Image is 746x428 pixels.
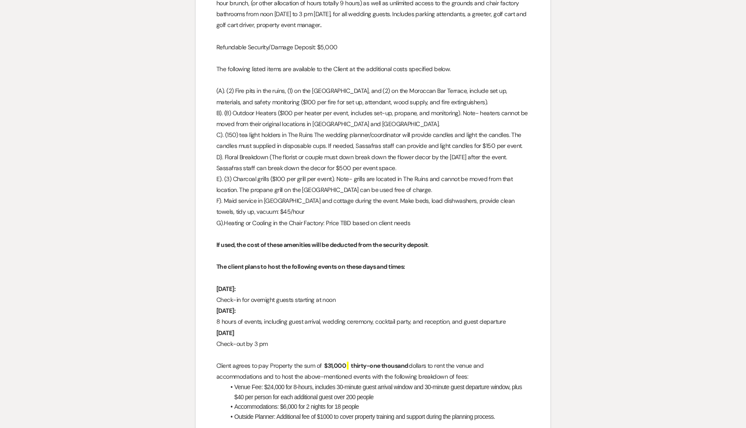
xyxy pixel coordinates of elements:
[216,362,322,370] span: Client agrees to pay Property the sum of
[216,86,530,107] p: (A). (2) Fire pits in the ruins, (1) on the [GEOGRAPHIC_DATA], and (2) on the Moroccan Bar Terrac...
[216,263,405,270] strong: The client plans to host the following events on these days and times:
[216,218,530,229] p: G).
[216,307,236,315] strong: [DATE]:
[216,339,530,349] p: Check-out by 3 pm
[216,241,428,249] strong: If used, the cost of these amenities will be deducted from the security deposit
[216,130,530,151] p: C). (150) tea light holders in The Ruins The wedding planner/coordinator will provide candles and...
[224,219,410,227] span: Heating or Cooling in the Chair Factory: Price TBD based on client needs
[323,361,347,371] span: $31,000
[216,64,530,75] p: The following listed items are available to the Client at the additional costs specified below.
[234,403,359,410] span: Accommodations: $6,000 for 2 nights for 18 people
[216,316,530,327] p: 8 hours of events, including guest arrival, wedding ceremony, cocktail party, and reception, and ...
[216,329,234,337] strong: [DATE]
[216,43,337,51] span: Refundable Security/Damage Deposit: $5,000
[216,285,236,293] strong: [DATE]:
[216,240,530,250] p: .
[225,412,530,421] li: Outside Planner: Additional fee of $1000 to cover property training and support during the planni...
[234,383,524,400] span: Venue Fee: $24,000 for 8-hours, includes 30-minute guest arrival window and 30-minute guest depar...
[216,108,530,130] p: B). (8) Outdoor Heaters ($100 per heater per event, includes set-up, propane, and monitoring). No...
[216,174,530,195] p: E). (3) Charcoal grills ($100 per grill per event). Note- grills are located in The Ruins and can...
[216,294,530,305] p: Check-in for overnight guests starting at noon
[216,152,530,174] p: D). Floral Breakdown (The florist or couple must down break down the flower decor by the [DATE] a...
[350,361,409,371] span: thirty-one thousand
[216,195,530,217] p: F). Maid service in [GEOGRAPHIC_DATA] and cottage during the event. Make beds, load dishwashers, ...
